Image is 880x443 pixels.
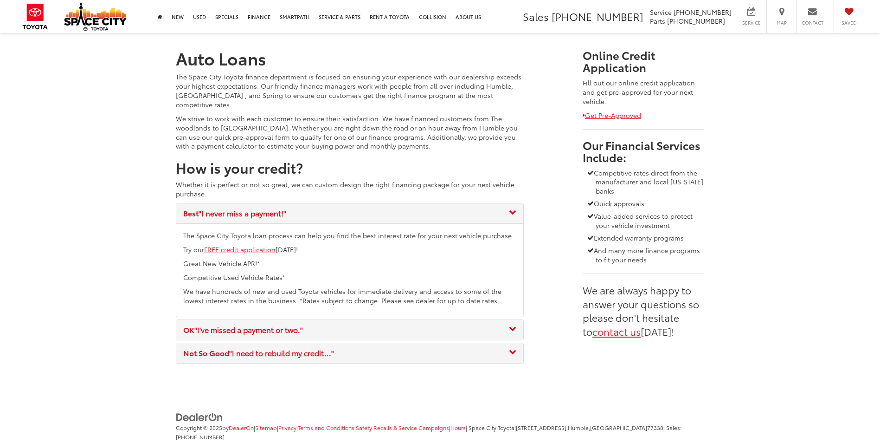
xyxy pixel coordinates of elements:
[583,111,641,120] a: Get Pre-Approved
[583,78,705,106] p: Fill out our online credit application and get pre-approved for your next vehicle.
[568,423,590,431] span: Humble,
[741,20,762,26] span: Service
[466,423,514,431] span: | Space City Toyota
[596,233,705,242] li: Extended warranty programs
[278,423,296,431] a: Privacy
[176,412,223,421] a: DealerOn
[583,49,705,73] h3: Online Credit Application
[176,412,223,423] img: DealerOn
[222,423,254,431] span: by
[771,20,792,26] span: Map
[183,325,516,335] a: OK"I've missed a payment or two."
[839,20,859,26] span: Saved
[523,9,549,24] span: Sales
[596,168,705,196] li: Competitive rates direct from the manufacturer and local [US_STATE] banks
[183,245,516,254] p: Try our [DATE]!
[583,139,705,163] h3: Our Financial Services Include:
[183,325,516,335] div: "I've missed a payment or two."
[183,231,516,240] p: The Space City Toyota loan process can help you find the best interest rate for your next vehicle...
[183,208,199,218] strong: Best
[647,423,663,431] span: 77338
[183,348,516,358] a: Not So Good"I need to rebuild my credit..."
[354,423,449,431] span: |
[514,423,663,431] span: |
[516,423,568,431] span: [STREET_ADDRESS],
[183,287,516,305] p: We have hundreds of new and used Toyota vehicles for immediate delivery and access to some of the...
[176,160,524,175] h2: How is your credit?
[596,211,705,230] li: Value-added services to protect your vehicle investment
[590,423,647,431] span: [GEOGRAPHIC_DATA]
[277,423,296,431] span: |
[183,347,229,358] strong: Not So Good
[204,245,276,254] a: FREE credit application
[356,423,449,431] a: Safety Recalls & Service Campaigns, Opens in a new tab
[596,246,705,264] li: And many more finance programs to fit your needs
[183,348,516,358] div: "I need to rebuild my credit..."
[592,324,641,338] a: contact us
[183,324,194,335] strong: OK
[552,9,643,24] span: [PHONE_NUMBER]
[450,423,466,431] a: Hours
[583,283,705,338] p: We are always happy to answer your questions so please don't hesitate to [DATE]!
[183,208,516,219] div: "I never miss a payment!"
[183,259,516,268] p: Great New Vehicle APR!*
[667,16,725,26] span: [PHONE_NUMBER]
[596,199,705,208] li: Quick approvals
[255,423,277,431] a: Sitemap
[650,7,672,17] span: Service
[183,273,516,282] p: Competitive Used Vehicle Rates*
[449,423,466,431] span: |
[64,2,127,31] img: Space City Toyota
[176,180,524,198] p: Whether it is perfect or not so great, we can custom design the right financing package for your ...
[674,7,732,17] span: [PHONE_NUMBER]
[176,423,222,431] span: Copyright © 2025
[229,423,254,431] a: DealerOn Home Page
[298,423,354,431] a: Terms and Conditions
[802,20,823,26] span: Contact
[296,423,354,431] span: |
[176,433,225,441] span: [PHONE_NUMBER]
[650,16,665,26] span: Parts
[176,72,524,109] p: The Space City Toyota finance department is focused on ensuring your experience with our dealersh...
[176,114,524,151] p: We strive to work with each customer to ensure their satisfaction. We have financed customers fro...
[176,49,524,67] h1: Auto Loans
[254,423,277,431] span: |
[183,208,516,219] a: Best"I never miss a payment!"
